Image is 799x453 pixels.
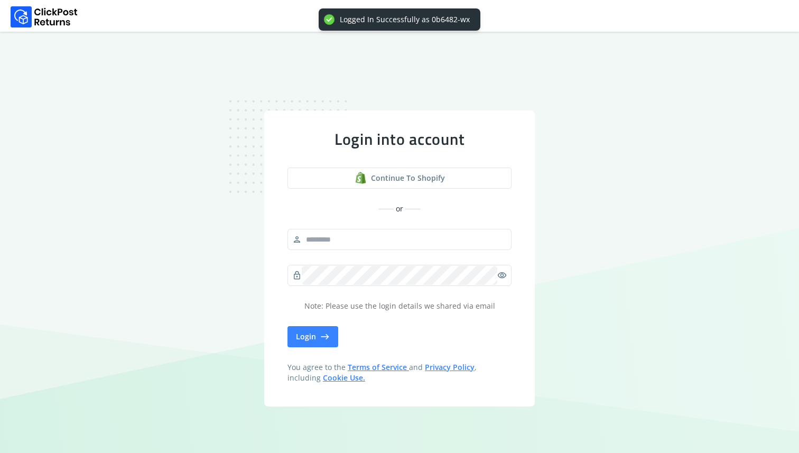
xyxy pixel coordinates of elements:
[340,15,470,24] div: Logged In Successfully as 0b6482-wx
[287,130,512,149] div: Login into account
[287,204,512,214] div: or
[11,6,78,27] img: Logo
[348,362,409,372] a: Terms of Service
[355,172,367,184] img: shopify logo
[497,268,507,283] span: visibility
[287,301,512,311] p: Note: Please use the login details we shared via email
[287,168,512,189] button: Continue to shopify
[371,173,445,183] span: Continue to shopify
[292,268,302,283] span: lock
[287,362,512,383] span: You agree to the and , including
[292,232,302,247] span: person
[425,362,475,372] a: Privacy Policy
[323,373,365,383] a: Cookie Use.
[287,326,338,347] button: Login east
[320,329,330,344] span: east
[287,168,512,189] a: shopify logoContinue to shopify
